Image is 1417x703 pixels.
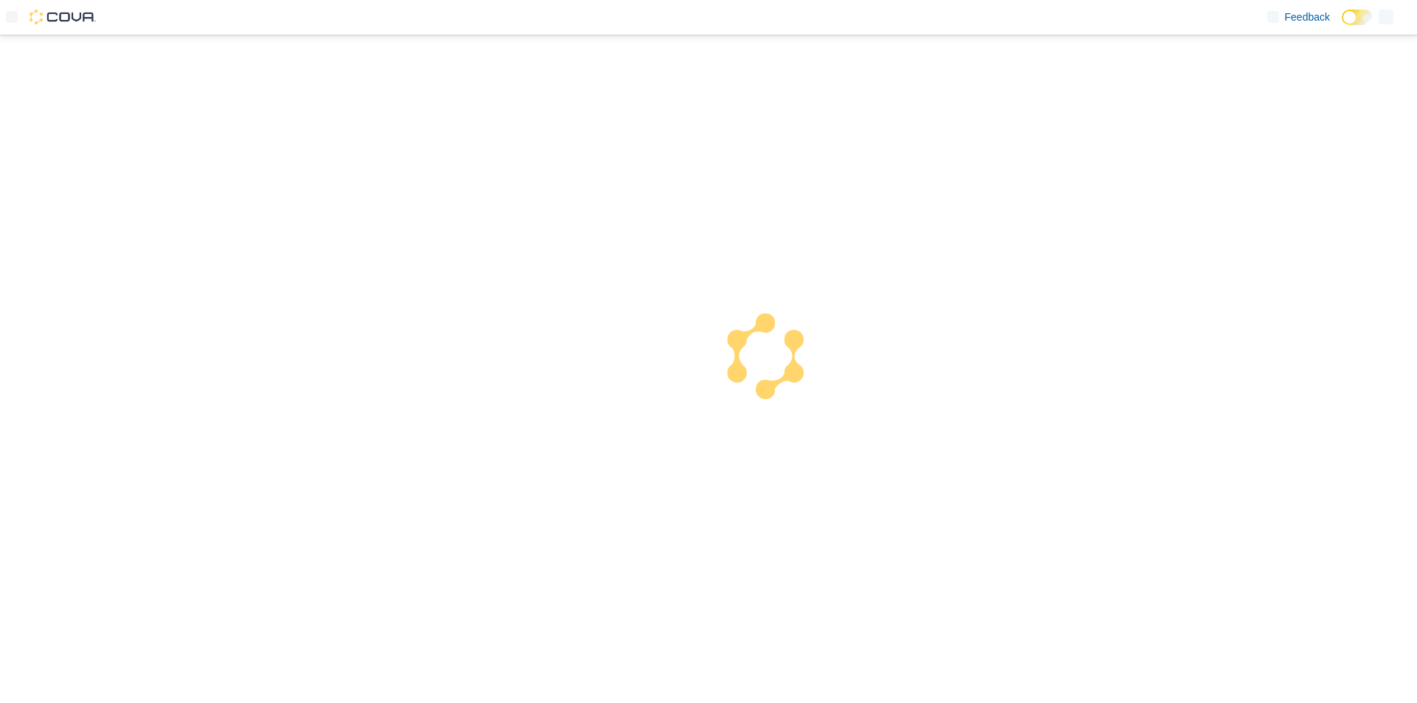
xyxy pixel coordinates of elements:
[30,10,96,24] img: Cova
[708,302,819,413] img: cova-loader
[1261,2,1336,32] a: Feedback
[1342,10,1373,25] input: Dark Mode
[1285,10,1330,24] span: Feedback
